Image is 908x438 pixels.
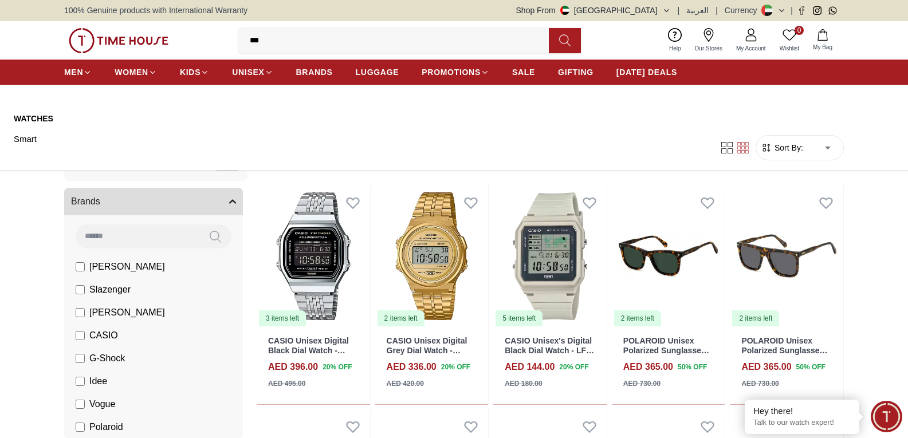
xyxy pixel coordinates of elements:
span: G-Shock [89,352,125,365]
span: | [678,5,680,16]
span: MEN [64,66,83,78]
span: Slazenger [89,283,131,297]
a: CASIO Unisex Digital Black Dial Watch - ABL-100WE-1BDF3 items left [257,186,370,327]
span: Our Stores [690,44,727,53]
a: Instagram [813,6,821,15]
a: Watches [14,113,128,124]
span: [DATE] DEALS [616,66,677,78]
a: Our Stores [688,26,729,55]
span: 20 % OFF [323,362,352,372]
span: Wishlist [775,44,804,53]
input: Vogue [76,400,85,409]
a: Smart [14,131,128,147]
div: Chat Widget [871,401,902,432]
span: Brands [71,195,100,208]
div: 2 items left [614,310,661,326]
span: [PERSON_NAME] [89,260,165,274]
span: 20 % OFF [441,362,470,372]
h4: AED 336.00 [387,360,437,374]
input: [PERSON_NAME] [76,262,85,271]
a: BRANDS [296,62,333,82]
a: POLAROID Unisex Polarized Sunglasses Tortoise Brown Grey Gradient Lens-PLD4164/S/X086M92 items left [730,186,843,327]
span: 50 % OFF [678,362,707,372]
a: SALE [512,62,535,82]
a: UNISEX [232,62,273,82]
a: CASIO Unisex Digital Grey Dial Watch - A171WEG-9ADF2 items left [375,186,489,327]
input: G-Shock [76,354,85,363]
a: CASIO Unisex Digital Grey Dial Watch - A171WEG-9ADF [387,336,467,365]
a: POLAROID Unisex Polarized Sunglasses Tortoise Brown Green Gradient Lens-PLD4167/S/X086UC2 items left [612,186,725,327]
img: CASIO Unisex Digital Grey Dial Watch - A171WEG-9ADF [375,186,489,327]
span: My Account [732,44,771,53]
span: 100% Genuine products with International Warranty [64,5,247,16]
a: Help [662,26,688,55]
span: Idee [89,374,107,388]
button: Shop From[GEOGRAPHIC_DATA] [516,5,671,16]
img: United Arab Emirates [560,6,569,15]
span: GIFTING [558,66,593,78]
a: Whatsapp [828,6,837,15]
a: [DATE] DEALS [616,62,677,82]
span: Polaroid [89,420,123,434]
span: 20 % OFF [559,362,588,372]
a: LUGGAGE [356,62,399,82]
input: Slazenger [76,285,85,294]
div: AED 420.00 [387,378,424,389]
div: Currency [725,5,762,16]
button: Brands [64,188,243,215]
span: WOMEN [115,66,148,78]
input: Idee [76,377,85,386]
a: WOMEN [115,62,157,82]
span: SALE [512,66,535,78]
a: 0Wishlist [773,26,806,55]
span: PROMOTIONS [422,66,481,78]
a: PROMOTIONS [422,62,489,82]
a: CASIO Unisex's Digital Black Dial Watch - LF-30W-8ADF5 items left [493,186,607,327]
div: AED 495.00 [268,378,305,389]
span: | [791,5,793,16]
a: Facebook [797,6,806,15]
a: MEN [64,62,92,82]
button: My Bag [806,27,839,54]
img: POLAROID Unisex Polarized Sunglasses Tortoise Brown Grey Gradient Lens-PLD4164/S/X086M9 [730,186,843,327]
h4: AED 365.00 [741,360,791,374]
div: AED 730.00 [623,378,661,389]
a: KIDS [180,62,209,82]
h4: AED 144.00 [505,360,555,374]
img: POLAROID Unisex Polarized Sunglasses Tortoise Brown Green Gradient Lens-PLD4167/S/X086UC [612,186,725,327]
img: CASIO Unisex Digital Black Dial Watch - ABL-100WE-1BDF [257,186,370,327]
a: GIFTING [558,62,593,82]
span: LUGGAGE [356,66,399,78]
input: Polaroid [76,423,85,432]
div: 2 items left [732,310,779,326]
input: CASIO [76,331,85,340]
span: Vogue [89,397,115,411]
div: AED 730.00 [741,378,779,389]
div: 3 items left [259,310,306,326]
span: [PERSON_NAME] [89,306,165,319]
span: UNISEX [232,66,264,78]
a: CASIO Unisex's Digital Black Dial Watch - LF-30W-8ADF [505,336,594,365]
span: Sort By: [772,142,803,153]
span: My Bag [808,43,837,52]
div: 2 items left [378,310,424,326]
span: 0 [795,26,804,35]
img: CASIO Unisex's Digital Black Dial Watch - LF-30W-8ADF [493,186,607,327]
span: Help [665,44,686,53]
a: POLAROID Unisex Polarized Sunglasses Tortoise Brown Green Gradient Lens-PLD4167/S/X086UC [623,336,709,384]
a: CASIO Unisex Digital Black Dial Watch - ABL-100WE-1BDF [268,336,349,365]
button: Sort By: [761,142,803,153]
img: ... [69,28,168,53]
span: CASIO [89,329,118,342]
span: 50 % OFF [796,362,826,372]
span: | [716,5,718,16]
span: KIDS [180,66,201,78]
div: Hey there! [753,405,851,417]
span: BRANDS [296,66,333,78]
a: POLAROID Unisex Polarized Sunglasses Tortoise Brown Grey Gradient Lens-PLD4164/S/X086M9 [741,336,827,384]
button: العربية [686,5,709,16]
input: [PERSON_NAME] [76,308,85,317]
p: Talk to our watch expert! [753,418,851,428]
h4: AED 365.00 [623,360,673,374]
